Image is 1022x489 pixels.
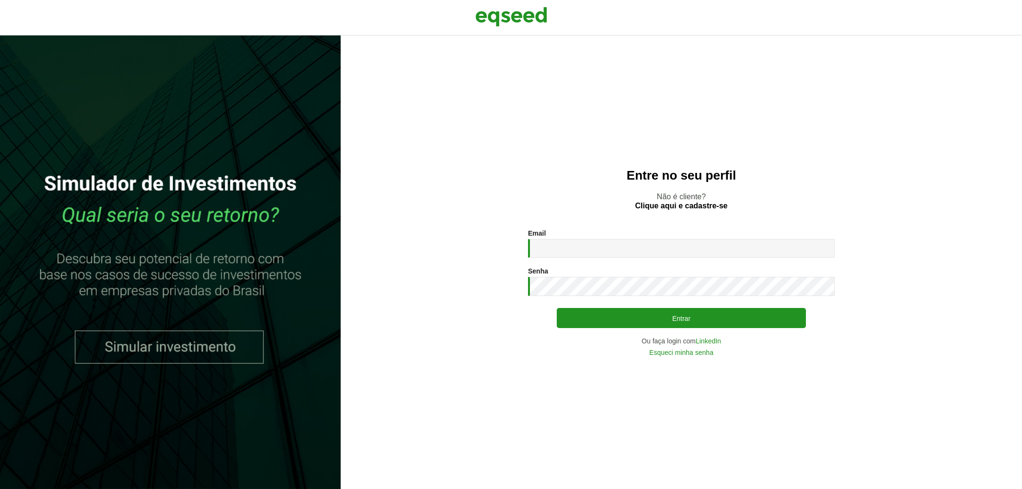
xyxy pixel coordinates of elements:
label: Email [528,230,546,237]
a: Esqueci minha senha [649,349,713,356]
h2: Entre no seu perfil [360,169,1003,182]
button: Entrar [557,308,806,328]
div: Ou faça login com [528,338,835,344]
a: LinkedIn [696,338,721,344]
img: EqSeed Logo [475,5,547,29]
p: Não é cliente? [360,192,1003,210]
label: Senha [528,268,548,274]
a: Clique aqui e cadastre-se [635,202,728,210]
